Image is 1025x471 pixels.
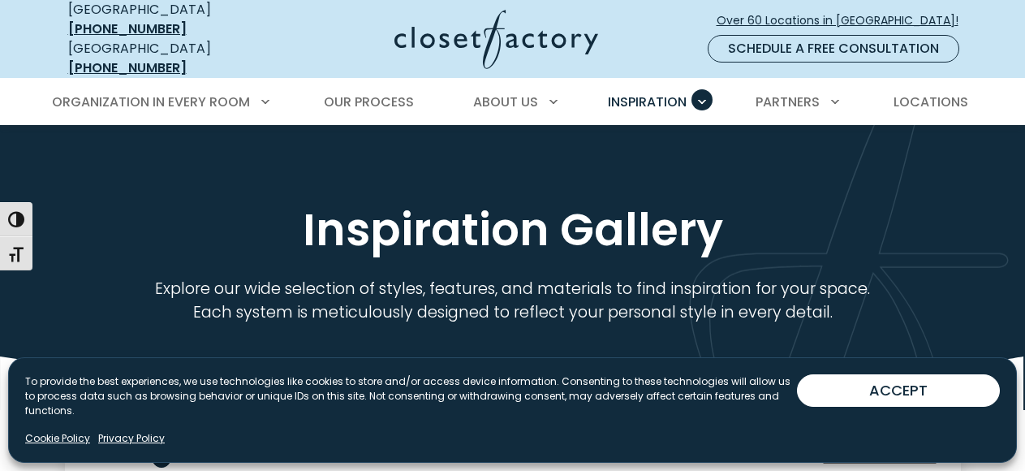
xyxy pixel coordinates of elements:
[394,10,598,69] img: Closet Factory Logo
[708,35,959,63] a: Schedule a Free Consultation
[141,277,885,324] p: Explore our wide selection of styles, features, and materials to find inspiration for your space....
[68,39,267,78] div: [GEOGRAPHIC_DATA]
[68,19,187,38] a: [PHONE_NUMBER]
[65,203,961,257] h1: Inspiration Gallery
[717,12,971,29] span: Over 60 Locations in [GEOGRAPHIC_DATA]!
[52,93,250,111] span: Organization in Every Room
[98,431,165,446] a: Privacy Policy
[41,80,985,125] nav: Primary Menu
[25,374,797,418] p: To provide the best experiences, we use technologies like cookies to store and/or access device i...
[25,431,90,446] a: Cookie Policy
[716,6,972,35] a: Over 60 Locations in [GEOGRAPHIC_DATA]!
[68,58,187,77] a: [PHONE_NUMBER]
[473,93,538,111] span: About Us
[608,93,687,111] span: Inspiration
[797,374,1000,407] button: ACCEPT
[756,93,820,111] span: Partners
[894,93,968,111] span: Locations
[324,93,414,111] span: Our Process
